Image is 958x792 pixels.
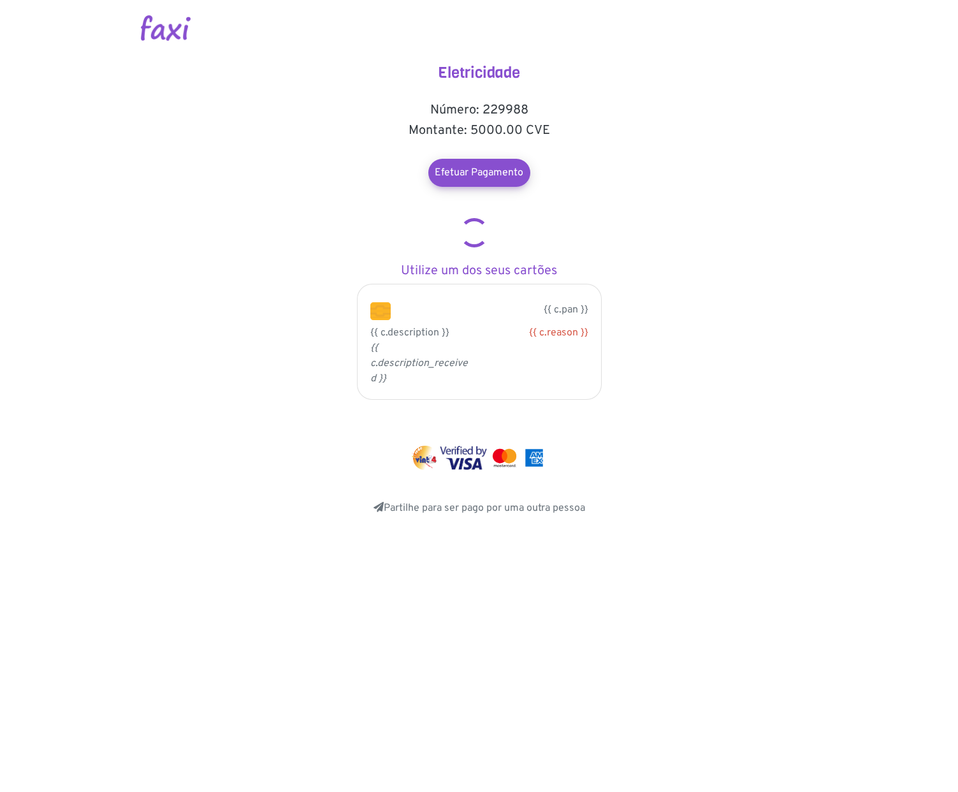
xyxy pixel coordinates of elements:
h5: Montante: 5000.00 CVE [352,123,607,138]
img: mastercard [490,446,519,470]
h5: Utilize um dos seus cartões [352,263,607,279]
p: {{ c.pan }} [410,302,588,318]
a: Partilhe para ser pago por uma outra pessoa [374,502,585,515]
img: mastercard [522,446,546,470]
i: {{ c.description_received }} [370,342,468,385]
h5: Número: 229988 [352,103,607,118]
img: chip.png [370,302,391,320]
a: Efetuar Pagamento [428,159,530,187]
h4: Eletricidade [352,64,607,82]
div: {{ c.reason }} [489,325,588,341]
span: {{ c.description }} [370,326,449,339]
img: visa [440,446,488,470]
img: vinti4 [412,446,437,470]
